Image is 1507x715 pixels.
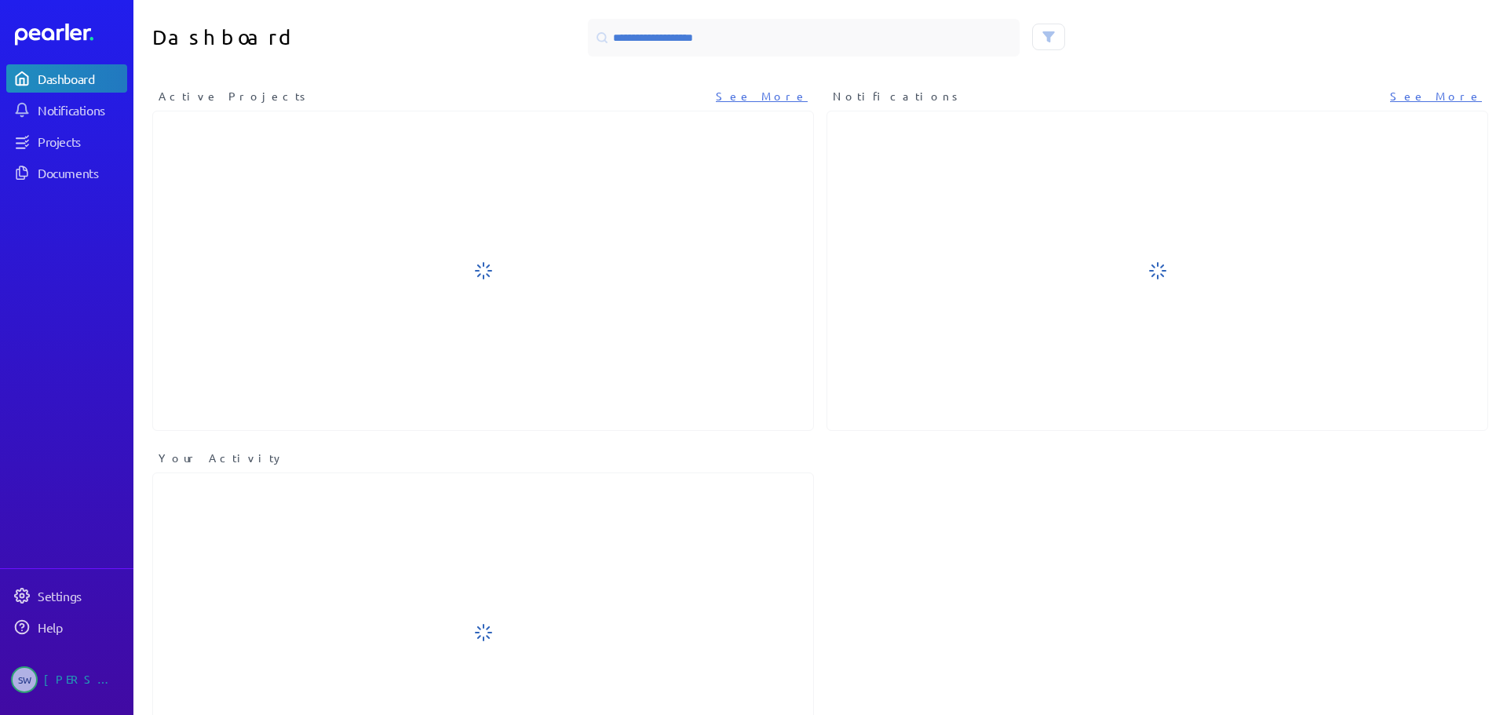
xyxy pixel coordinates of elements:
[38,588,126,604] div: Settings
[15,24,127,46] a: Dashboard
[6,96,127,124] a: Notifications
[716,88,808,104] a: See More
[6,582,127,610] a: Settings
[38,71,126,86] div: Dashboard
[6,64,127,93] a: Dashboard
[159,88,311,104] span: Active Projects
[6,660,127,699] a: SW[PERSON_NAME]
[833,88,963,104] span: Notifications
[38,102,126,118] div: Notifications
[6,159,127,187] a: Documents
[38,619,126,635] div: Help
[44,666,122,693] div: [PERSON_NAME]
[38,165,126,181] div: Documents
[6,127,127,155] a: Projects
[6,613,127,641] a: Help
[38,133,126,149] div: Projects
[159,450,285,466] span: Your Activity
[11,666,38,693] span: Steve Whittington
[152,19,477,57] h1: Dashboard
[1390,88,1482,104] a: See More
